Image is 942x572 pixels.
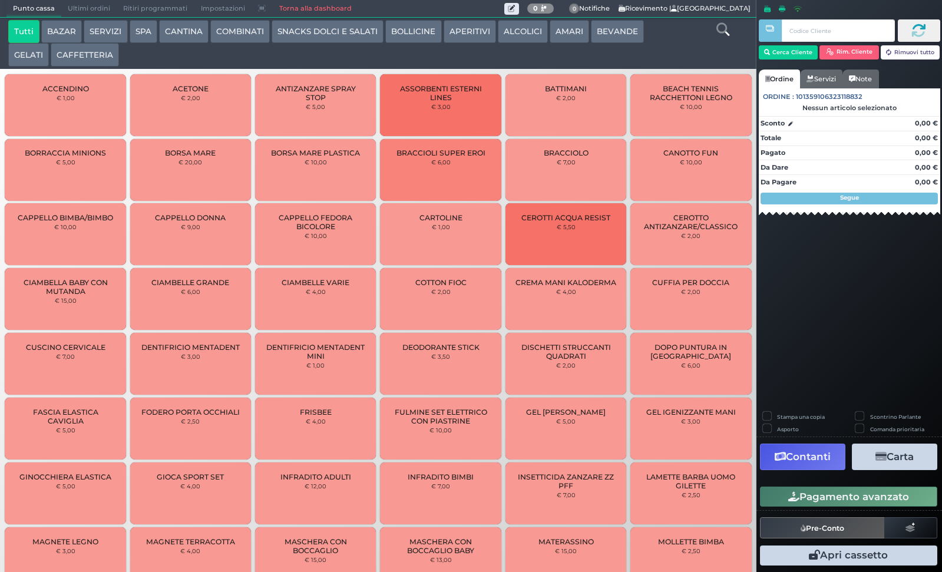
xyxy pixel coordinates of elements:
small: € 4,00 [180,482,200,490]
small: € 10,00 [680,158,702,166]
button: Carta [852,444,937,470]
small: € 10,00 [680,103,702,110]
button: GELATI [8,43,49,67]
span: CREMA MANI KALODERMA [515,278,616,287]
button: BOLLICINE [385,20,441,44]
button: CANTINA [159,20,209,44]
span: MAGNETE TERRACOTTA [146,537,235,546]
span: DISCHETTI STRUCCANTI QUADRATI [515,343,617,361]
small: € 6,00 [181,288,200,295]
button: Apri cassetto [760,545,937,566]
button: Tutti [8,20,39,44]
button: SNACKS DOLCI E SALATI [272,20,384,44]
small: € 2,00 [556,94,576,101]
small: € 20,00 [179,158,202,166]
span: CIAMBELLE GRANDE [151,278,229,287]
span: DEODORANTE STICK [402,343,480,352]
button: Contanti [760,444,845,470]
span: BORSA MARE PLASTICA [271,148,360,157]
span: FULMINE SET ELETTRICO CON PIASTRINE [390,408,491,425]
small: € 15,00 [55,297,77,304]
span: DENTIFRICIO MENTADENT [141,343,240,352]
span: BEACH TENNIS RACCHETTONI LEGNO [640,84,742,102]
span: ASSORBENTI ESTERNI LINES [390,84,491,102]
span: GEL IGENIZZANTE MANI [646,408,736,416]
span: GEL [PERSON_NAME] [526,408,606,416]
span: MATERASSINO [538,537,594,546]
small: € 2,50 [682,547,700,554]
small: € 5,00 [56,426,75,434]
span: CAPPELLO DONNA [155,213,226,222]
small: € 6,00 [431,158,451,166]
a: Ordine [759,70,800,88]
span: Impostazioni [194,1,252,17]
span: GIOCA SPORT SET [157,472,224,481]
span: LAMETTE BARBA UOMO GILETTE [640,472,742,490]
label: Stampa una copia [777,413,825,421]
strong: 0,00 € [915,119,938,127]
small: € 10,00 [305,158,327,166]
button: AMARI [550,20,589,44]
span: CEROTTI ACQUA RESIST [521,213,610,222]
small: € 5,00 [306,103,325,110]
button: BEVANDE [591,20,644,44]
button: ALCOLICI [498,20,548,44]
span: INSETTICIDA ZANZARE ZZ PFF [515,472,617,490]
small: € 9,00 [181,223,200,230]
span: CANOTTO FUN [663,148,718,157]
small: € 4,00 [306,418,326,425]
small: € 4,00 [180,547,200,554]
span: DOPO PUNTURA IN [GEOGRAPHIC_DATA] [640,343,742,361]
small: € 1,00 [306,362,325,369]
small: € 15,00 [305,556,326,563]
small: € 4,00 [306,288,326,295]
small: € 13,00 [430,556,452,563]
span: Ritiri programmati [117,1,194,17]
small: € 2,50 [682,491,700,498]
small: € 2,00 [556,362,576,369]
strong: 0,00 € [915,178,938,186]
strong: Sconto [761,118,785,128]
small: € 3,50 [431,353,450,360]
span: FASCIA ELASTICA CAVIGLIA [15,408,116,425]
small: € 5,00 [556,418,576,425]
strong: Totale [761,134,781,142]
a: Servizi [800,70,842,88]
span: CEROTTO ANTIZANZARE/CLASSICO [640,213,742,231]
small: € 10,00 [429,426,452,434]
button: SPA [130,20,157,44]
label: Scontrino Parlante [870,413,921,421]
span: MOLLETTE BIMBA [658,537,724,546]
button: Rim. Cliente [819,45,879,59]
span: FRISBEE [300,408,332,416]
small: € 1,00 [432,223,450,230]
small: € 2,00 [681,232,700,239]
small: € 3,00 [181,353,200,360]
button: COMBINATI [210,20,270,44]
small: € 3,00 [431,103,451,110]
span: BATTIMANI [545,84,587,93]
label: Comanda prioritaria [870,425,924,433]
strong: Da Pagare [761,178,796,186]
strong: 0,00 € [915,134,938,142]
span: BRACCIOLI SUPER EROI [396,148,485,157]
span: INFRADITO ADULTI [280,472,351,481]
small: € 10,00 [54,223,77,230]
div: Nessun articolo selezionato [759,104,940,112]
span: DENTIFRICIO MENTADENT MINI [265,343,366,361]
button: BAZAR [41,20,82,44]
span: CUSCINO CERVICALE [26,343,105,352]
button: Pagamento avanzato [760,487,937,507]
span: CAPPELLO FEDORA BICOLORE [265,213,366,231]
small: € 3,00 [56,547,75,554]
span: BRACCIOLO [544,148,589,157]
small: € 5,00 [56,482,75,490]
small: € 4,00 [556,288,576,295]
strong: Pagato [761,148,785,157]
small: € 12,00 [305,482,326,490]
a: Note [842,70,878,88]
span: MAGNETE LEGNO [32,537,98,546]
button: Cerca Cliente [759,45,818,59]
small: € 2,00 [681,288,700,295]
span: MASCHERA CON BOCCAGLIO BABY [390,537,491,555]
